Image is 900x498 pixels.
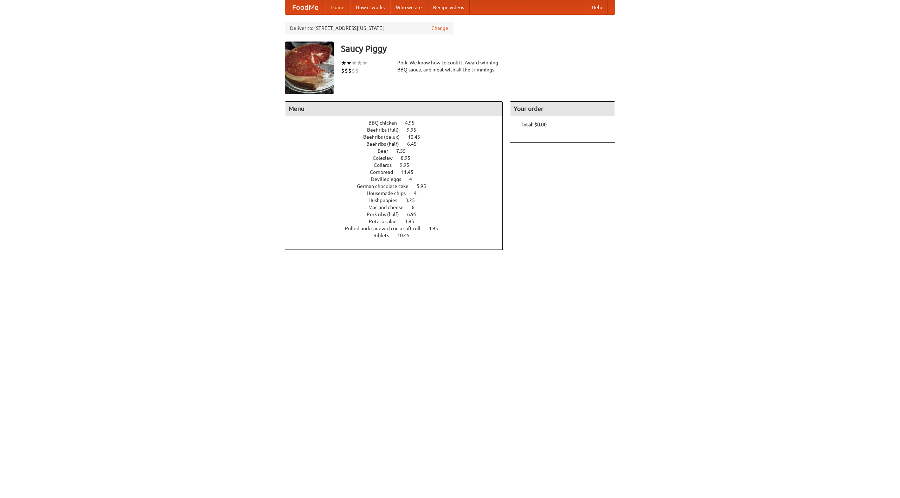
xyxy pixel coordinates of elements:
h4: Your order [510,102,615,116]
span: 5.95 [417,183,433,189]
span: 10.45 [397,233,417,238]
a: Help [586,0,608,14]
span: Pork ribs (half) [367,212,406,217]
a: Pork ribs (half) 6.95 [367,212,430,217]
span: Beef ribs (full) [367,127,406,133]
h3: Saucy Piggy [341,42,615,56]
b: Total: $0.00 [521,122,547,127]
li: $ [341,67,345,75]
span: 4 [409,176,419,182]
h4: Menu [285,102,502,116]
li: ★ [341,59,346,67]
a: BBQ chicken 4.95 [368,120,427,126]
span: Hushpuppies [368,197,404,203]
a: Collards 9.95 [374,162,422,168]
a: Change [431,25,448,32]
span: 7.55 [396,148,413,154]
a: Potato salad 3.95 [369,219,427,224]
a: Beef ribs (half) 6.45 [366,141,430,147]
span: Mac and cheese [368,204,411,210]
span: 3.25 [405,197,422,203]
span: Riblets [373,233,396,238]
span: 6.45 [407,141,424,147]
a: Cornbread 11.45 [370,169,426,175]
span: Beef ribs (half) [366,141,406,147]
a: Home [326,0,350,14]
span: German chocolate cake [357,183,416,189]
span: 9.95 [400,162,416,168]
span: Cornbread [370,169,400,175]
img: angular.jpg [285,42,334,94]
span: 4.95 [429,226,445,231]
a: Hushpuppies 3.25 [368,197,428,203]
a: Beef ribs (full) 9.95 [367,127,429,133]
a: German chocolate cake 5.95 [357,183,439,189]
span: Pulled pork sandwich on a soft roll [345,226,427,231]
a: Beer 7.55 [378,148,419,154]
span: 4.95 [405,120,422,126]
span: 9.95 [407,127,423,133]
a: FoodMe [285,0,326,14]
div: Pork. We know how to cook it. Award-winning BBQ sauce, and meat with all the trimmings. [397,59,503,73]
div: Deliver to: [STREET_ADDRESS][US_STATE] [285,22,454,34]
a: Mac and cheese 6 [368,204,427,210]
span: 10.45 [408,134,427,140]
a: Riblets 10.45 [373,233,423,238]
li: ★ [352,59,357,67]
a: Who we are [390,0,427,14]
li: ★ [362,59,367,67]
span: 6 [412,204,422,210]
a: Devilled eggs 4 [371,176,425,182]
span: 8.95 [401,155,417,161]
li: $ [345,67,348,75]
span: Coleslaw [373,155,400,161]
a: Recipe videos [427,0,470,14]
span: Collards [374,162,399,168]
span: 4 [414,190,424,196]
span: 3.95 [405,219,421,224]
li: $ [352,67,355,75]
span: Potato salad [369,219,404,224]
li: ★ [357,59,362,67]
a: Housemade chips 4 [367,190,430,196]
a: Beef ribs (delux) 10.45 [363,134,433,140]
li: ★ [346,59,352,67]
span: 6.95 [407,212,424,217]
a: Pulled pork sandwich on a soft roll 4.95 [345,226,451,231]
span: Housemade chips [367,190,413,196]
span: Beer [378,148,395,154]
a: How it works [350,0,390,14]
span: Beef ribs (delux) [363,134,407,140]
span: 11.45 [401,169,420,175]
li: $ [355,67,359,75]
span: BBQ chicken [368,120,404,126]
a: Coleslaw 8.95 [373,155,423,161]
li: $ [348,67,352,75]
span: Devilled eggs [371,176,408,182]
